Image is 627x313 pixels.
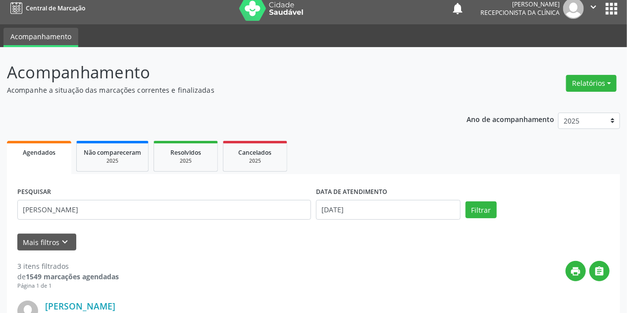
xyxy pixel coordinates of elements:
a: [PERSON_NAME] [45,301,115,312]
p: Acompanhamento [7,60,436,85]
div: de [17,271,119,282]
div: 2025 [161,157,210,165]
span: Resolvidos [170,148,201,157]
p: Ano de acompanhamento [467,113,555,125]
input: Selecione um intervalo [316,200,461,220]
span: Agendados [23,148,55,157]
a: Acompanhamento [3,28,78,47]
button: print [566,261,586,281]
input: Nome, CNS [17,200,311,220]
button: notifications [451,1,465,15]
span: Cancelados [239,148,272,157]
button:  [589,261,610,281]
i:  [588,1,599,12]
span: Central de Marcação [26,4,85,12]
div: Página 1 de 1 [17,282,119,290]
button: Relatórios [566,75,617,92]
label: DATA DE ATENDIMENTO [316,185,387,200]
i:  [594,266,605,277]
span: Não compareceram [84,148,141,157]
strong: 1549 marcações agendadas [26,272,119,281]
div: 3 itens filtrados [17,261,119,271]
button: Filtrar [466,201,497,218]
div: 2025 [84,157,141,165]
p: Acompanhe a situação das marcações correntes e finalizadas [7,85,436,95]
div: 2025 [230,157,280,165]
button: Mais filtroskeyboard_arrow_down [17,234,76,251]
i: keyboard_arrow_down [60,237,71,248]
label: PESQUISAR [17,185,51,200]
i: print [571,266,581,277]
span: Recepcionista da clínica [480,8,560,17]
